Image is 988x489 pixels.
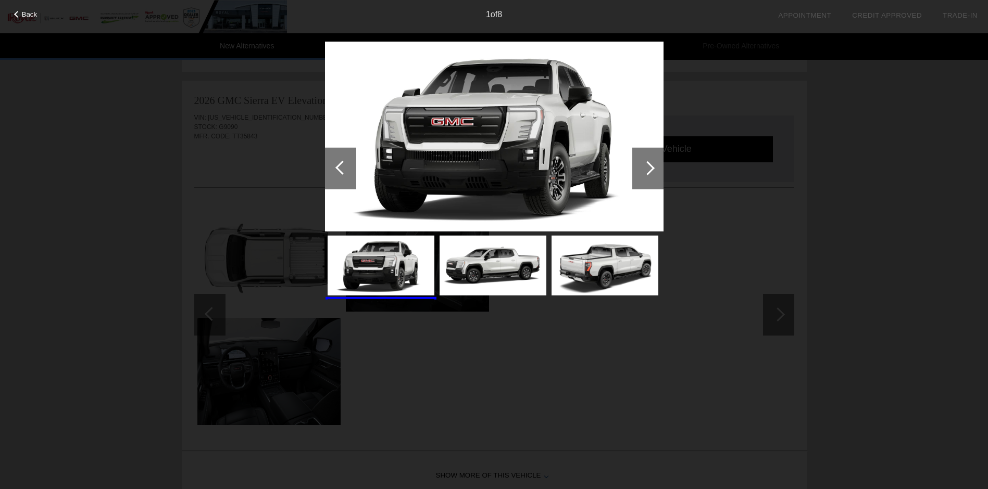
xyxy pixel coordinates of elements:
a: Credit Approved [852,11,922,19]
a: Trade-In [943,11,978,19]
img: 2.jpg [440,236,546,295]
img: 1.jpg [325,41,664,231]
a: Appointment [778,11,831,19]
img: 1.jpg [328,236,434,295]
span: 8 [497,10,502,19]
span: 1 [486,10,491,19]
span: Back [22,10,37,18]
img: 3.jpg [552,236,658,295]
